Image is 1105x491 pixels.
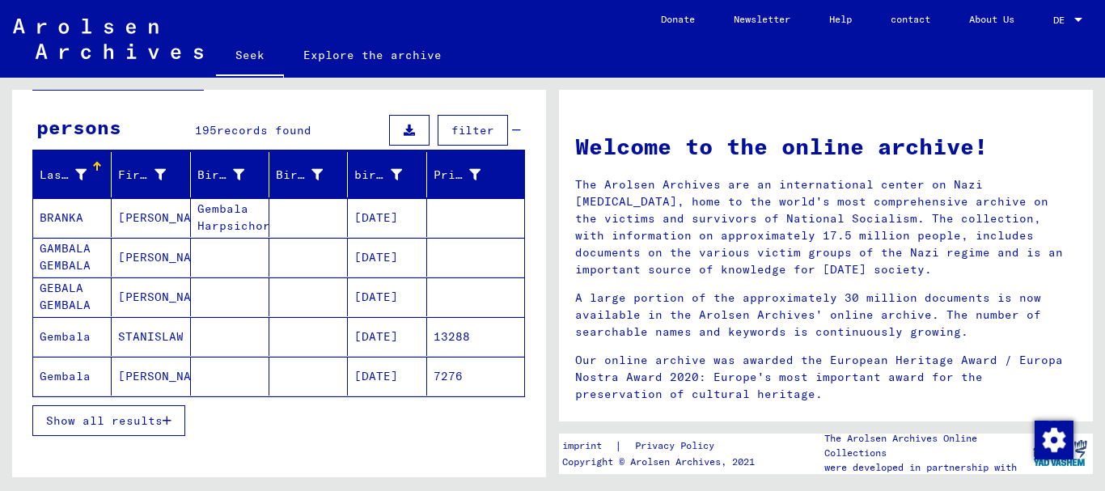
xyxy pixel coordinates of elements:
font: [PERSON_NAME] [118,290,213,304]
div: Prisoner # [434,162,505,188]
font: Explore the archive [303,48,442,62]
font: GEBALA GEMBALA [40,281,91,312]
font: [DATE] [354,210,398,225]
div: First name [118,162,189,188]
font: About Us [969,13,1014,25]
font: A large portion of the approximately 30 million documents is now available in the Arolsen Archive... [575,290,1041,339]
a: Privacy Policy [622,438,734,455]
button: Show all results [32,405,185,436]
mat-header-cell: birth date [348,152,426,197]
mat-header-cell: First name [112,152,190,197]
font: birth date [354,167,427,182]
font: filter [451,123,494,138]
font: | [615,438,622,453]
font: 195 [195,123,217,138]
img: yv_logo.png [1030,433,1090,473]
font: 13288 [434,329,470,344]
font: 7276 [434,369,463,383]
div: Last name [40,162,111,188]
font: Gembala Harpsichord [197,201,277,233]
font: The Arolsen Archives are an international center on Nazi [MEDICAL_DATA], home to the world's most... [575,177,1063,277]
font: Help [829,13,852,25]
a: Seek [216,36,284,78]
font: [DATE] [354,250,398,265]
font: Gembala [40,369,91,383]
mat-header-cell: Last name [33,152,112,197]
font: were developed in partnership with [824,461,1017,473]
font: contact [891,13,930,25]
font: Copyright © Arolsen Archives, 2021 [562,455,755,468]
font: Prisoner # [434,167,506,182]
font: [PERSON_NAME] [118,250,213,265]
font: [DATE] [354,369,398,383]
div: Birth name [197,162,269,188]
font: [PERSON_NAME] [118,210,213,225]
font: Birth [276,167,312,182]
font: records found [217,123,311,138]
font: Welcome to the online archive! [575,132,988,160]
font: Donate [661,13,695,25]
img: Change consent [1035,421,1073,459]
div: Birth [276,162,347,188]
font: GAMBALA GEMBALA [40,241,91,273]
font: imprint [562,439,602,451]
div: birth date [354,162,425,188]
font: Last name [40,167,105,182]
font: [DATE] [354,329,398,344]
a: Explore the archive [284,36,461,74]
font: Our online archive was awarded the European Heritage Award / Europa Nostra Award 2020: Europe's m... [575,353,1063,401]
button: filter [438,115,508,146]
font: BRANKA [40,210,83,225]
font: [PERSON_NAME] [118,369,213,383]
mat-header-cell: Prisoner # [427,152,524,197]
mat-header-cell: Birth [269,152,348,197]
font: Privacy Policy [635,439,714,451]
font: First name [118,167,191,182]
font: Birth name [197,167,270,182]
img: Arolsen_neg.svg [13,19,203,59]
font: Seek [235,48,265,62]
font: Gembala [40,329,91,344]
font: STANISLAW [118,329,184,344]
a: imprint [562,438,615,455]
font: persons [36,115,121,139]
font: DE [1053,14,1065,26]
font: [DATE] [354,290,398,304]
font: Show all results [46,413,163,428]
font: Newsletter [734,13,790,25]
mat-header-cell: Birth name [191,152,269,197]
